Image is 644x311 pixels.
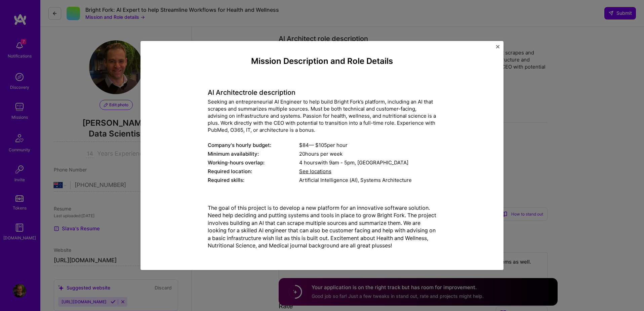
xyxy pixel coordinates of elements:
div: 4 hours with [GEOGRAPHIC_DATA] [299,159,436,166]
div: Required skills: [208,177,299,184]
div: Minimum availability: [208,150,299,157]
h4: Mission Description and Role Details [208,56,436,66]
span: See locations [299,168,331,174]
div: $ 84 — $ 105 per hour [299,142,436,149]
div: 20 hours per week [299,150,436,157]
button: Close [496,45,499,52]
div: Company's hourly budget: [208,142,299,149]
div: Working-hours overlap: [208,159,299,166]
div: Seeking an entrepreneurial AI Engineer to help build Bright Fork’s platform, including an AI that... [208,98,436,133]
div: Artificial Intelligence (AI), Systems Architecture [299,177,436,184]
h4: AI Architect role description [208,88,436,96]
p: The goal of this project is to develop a new platform for an innovative software solution. Need h... [208,204,436,249]
div: Required location: [208,168,299,175]
span: 9am - 5pm , [328,159,357,166]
